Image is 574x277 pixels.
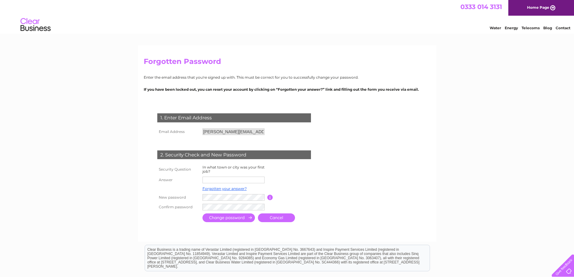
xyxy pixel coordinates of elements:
p: If you have been locked out, you can reset your account by clicking on “Forgotten your answer?” l... [144,87,431,92]
th: New password [156,193,201,202]
input: Information [267,195,273,200]
h2: Forgotten Password [144,57,431,69]
a: Energy [505,26,518,30]
th: Confirm password [156,202,201,212]
img: logo.png [20,16,51,34]
a: 0333 014 3131 [460,3,502,11]
div: Clear Business is a trading name of Verastar Limited (registered in [GEOGRAPHIC_DATA] No. 3667643... [145,3,430,29]
label: In what town or city was your first job? [202,165,265,174]
a: Telecoms [522,26,540,30]
a: Cancel [258,213,295,222]
p: Enter the email address that you're signed up with. This must be correct for you to successfully ... [144,74,431,80]
input: Submit [202,213,255,222]
a: Forgotten your answer? [202,186,247,191]
th: Security Question [156,164,201,175]
div: 1. Enter Email Address [157,113,311,122]
div: 2. Security Check and New Password [157,150,311,159]
a: Blog [543,26,552,30]
a: Contact [556,26,570,30]
a: Water [490,26,501,30]
th: Email Address [156,127,201,137]
th: Answer [156,175,201,185]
